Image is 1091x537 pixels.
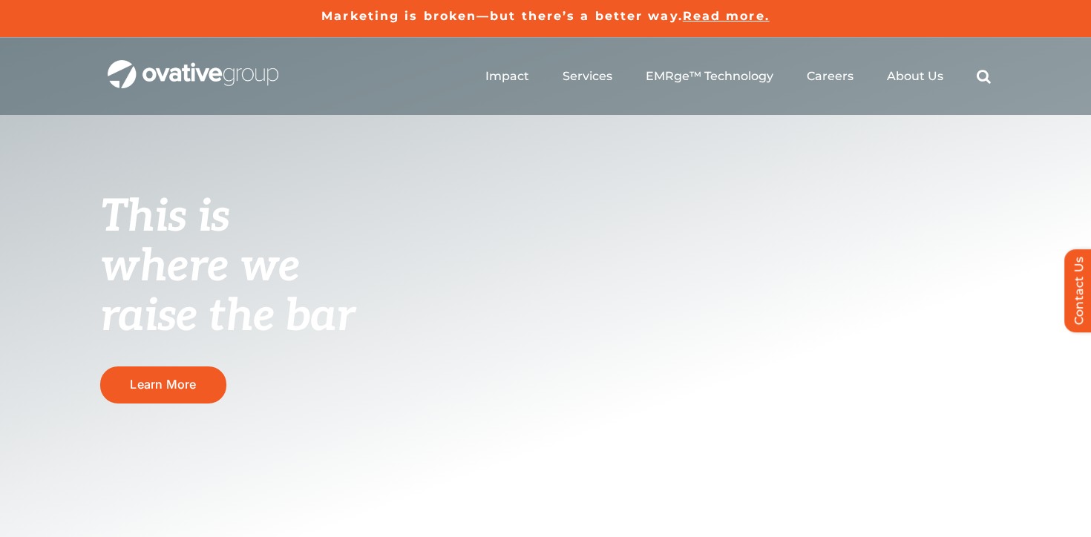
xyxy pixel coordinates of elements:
a: OG_Full_horizontal_WHT [108,59,278,73]
a: Careers [807,69,854,84]
a: Services [563,69,612,84]
a: Read more. [683,9,770,23]
a: Impact [485,69,529,84]
a: EMRge™ Technology [646,69,773,84]
nav: Menu [485,53,991,100]
a: Search [977,69,991,84]
span: This is [100,191,229,244]
span: where we raise the bar [100,240,355,343]
a: Marketing is broken—but there’s a better way. [321,9,683,23]
a: About Us [887,69,943,84]
span: Learn More [130,378,196,392]
a: Learn More [100,366,226,403]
